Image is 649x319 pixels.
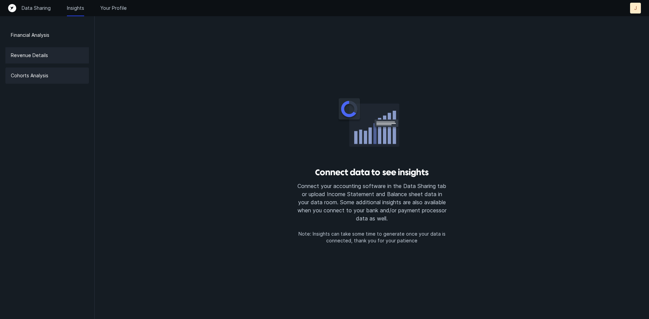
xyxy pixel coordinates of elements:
button: J [630,3,641,14]
a: Data Sharing [22,5,51,11]
a: Insights [67,5,84,11]
a: Financial Analysis [5,27,89,43]
a: Cohorts Analysis [5,68,89,84]
a: Revenue Details [5,47,89,63]
p: Financial Analysis [11,31,49,39]
p: Cohorts Analysis [11,72,48,80]
p: J [634,5,637,11]
h3: Connect data to see insights [296,167,448,178]
a: Your Profile [100,5,127,11]
p: Note: Insights can take some time to generate once your data is connected, thank you for your pat... [296,231,448,244]
p: Connect your accounting software in the Data Sharing tab or upload Income Statement and Balance s... [296,182,448,222]
p: Revenue Details [11,51,48,59]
